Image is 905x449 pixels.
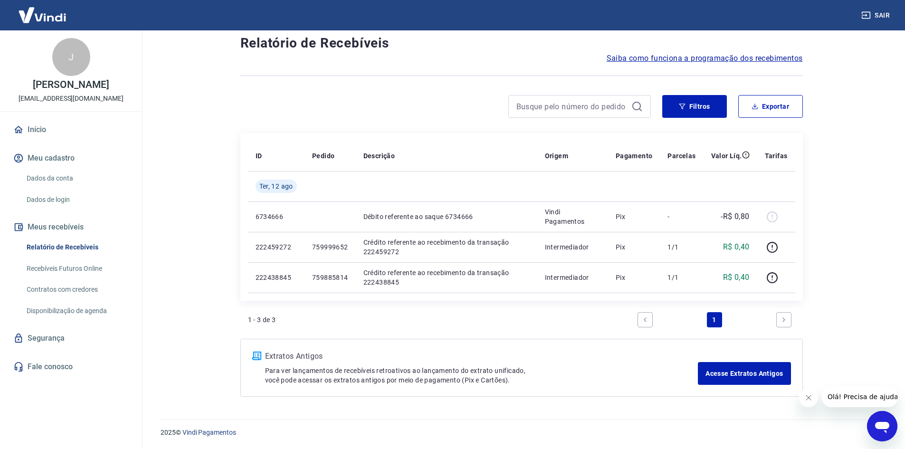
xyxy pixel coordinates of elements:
[363,268,530,287] p: Crédito referente ao recebimento da transação 222438845
[252,352,261,360] img: ícone
[634,308,795,331] ul: Pagination
[667,242,695,252] p: 1/1
[723,241,750,253] p: R$ 0,40
[256,212,297,221] p: 6734666
[799,388,818,407] iframe: Fechar mensagem
[23,280,131,299] a: Contratos com credores
[265,366,698,385] p: Para ver lançamentos de recebíveis retroativos ao lançamento do extrato unificado, você pode aces...
[698,362,791,385] a: Acesse Extratos Antigos
[667,151,695,161] p: Parcelas
[363,212,530,221] p: Débito referente ao saque 6734666
[616,242,653,252] p: Pix
[662,95,727,118] button: Filtros
[240,34,803,53] h4: Relatório de Recebíveis
[11,148,131,169] button: Meu cadastro
[11,328,131,349] a: Segurança
[721,211,749,222] p: -R$ 0,80
[19,94,124,104] p: [EMAIL_ADDRESS][DOMAIN_NAME]
[256,151,262,161] p: ID
[161,428,882,438] p: 2025 ©
[312,242,348,252] p: 759999652
[265,351,698,362] p: Extratos Antigos
[248,315,276,325] p: 1 - 3 de 3
[312,151,334,161] p: Pedido
[33,80,109,90] p: [PERSON_NAME]
[23,238,131,257] a: Relatório de Recebíveis
[545,151,568,161] p: Origem
[638,312,653,327] a: Previous page
[545,207,600,226] p: Vindi Pagamentos
[259,182,293,191] span: Ter, 12 ago
[707,312,722,327] a: Page 1 is your current page
[776,312,791,327] a: Next page
[607,53,803,64] a: Saiba como funciona a programação dos recebimentos
[11,0,73,29] img: Vindi
[182,429,236,436] a: Vindi Pagamentos
[616,273,653,282] p: Pix
[23,190,131,210] a: Dados de login
[765,151,788,161] p: Tarifas
[23,301,131,321] a: Disponibilização de agenda
[667,273,695,282] p: 1/1
[11,217,131,238] button: Meus recebíveis
[6,7,80,14] span: Olá! Precisa de ajuda?
[859,7,894,24] button: Sair
[52,38,90,76] div: J
[363,151,395,161] p: Descrição
[23,259,131,278] a: Recebíveis Futuros Online
[711,151,742,161] p: Valor Líq.
[545,242,600,252] p: Intermediador
[256,273,297,282] p: 222438845
[11,356,131,377] a: Fale conosco
[723,272,750,283] p: R$ 0,40
[616,212,653,221] p: Pix
[616,151,653,161] p: Pagamento
[867,411,897,441] iframe: Botão para abrir a janela de mensagens
[23,169,131,188] a: Dados da conta
[256,242,297,252] p: 222459272
[11,119,131,140] a: Início
[516,99,628,114] input: Busque pelo número do pedido
[738,95,803,118] button: Exportar
[545,273,600,282] p: Intermediador
[363,238,530,257] p: Crédito referente ao recebimento da transação 222459272
[667,212,695,221] p: -
[312,273,348,282] p: 759885814
[822,386,897,407] iframe: Mensagem da empresa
